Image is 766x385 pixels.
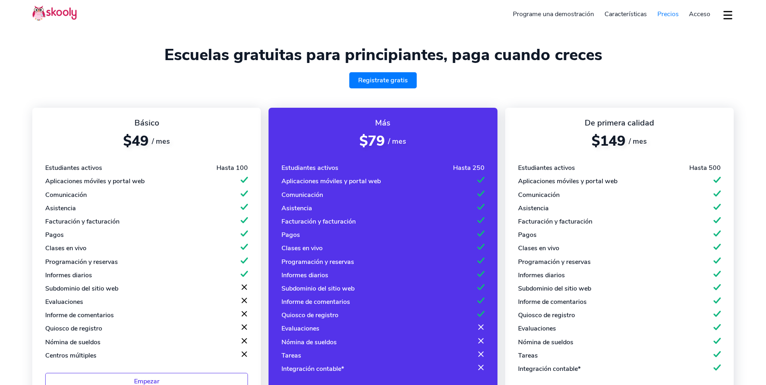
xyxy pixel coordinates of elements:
div: Subdominio del sitio web [45,284,118,293]
div: Nómina de sueldos [518,338,573,347]
div: Integración contable* [281,364,344,373]
div: Aplicaciones móviles y portal web [45,177,145,186]
button: dropdown menu [722,6,734,24]
div: Clases en vivo [45,244,86,253]
div: Estudiantes activos [281,163,338,172]
h1: Escuelas gratuitas para principiantes, paga cuando creces [32,45,734,65]
div: Aplicaciones móviles y portal web [281,177,381,186]
span: Acceso [689,10,710,19]
span: / mes [629,136,647,146]
div: Informe de comentarios [518,297,587,306]
div: Pagos [45,230,64,239]
span: / mes [388,136,406,146]
div: Informe de comentarios [45,311,114,320]
div: Estudiantes activos [45,163,102,172]
a: Acceso [684,8,716,21]
div: Clases en vivo [518,244,559,253]
a: Características [599,8,652,21]
div: Hasta 100 [216,163,248,172]
div: Informes diarios [518,271,565,280]
div: Integración contable* [518,364,581,373]
span: Precios [657,10,679,19]
div: Aplicaciones móviles y portal web [518,177,617,186]
div: Nómina de sueldos [281,338,337,347]
div: Centros múltiples [45,351,97,360]
div: Informes diarios [281,271,328,280]
div: Facturación y facturación [518,217,592,226]
div: Informes diarios [45,271,92,280]
div: Informe de comentarios [281,297,350,306]
div: Básico [45,117,248,128]
div: Estudiantes activos [518,163,575,172]
div: Programación y reservas [518,257,591,266]
div: Hasta 500 [689,163,721,172]
a: Programe una demostración [508,8,600,21]
a: Precios [652,8,684,21]
div: Programación y reservas [45,257,118,266]
div: Asistencia [45,204,76,213]
a: Registrate gratis [349,72,417,88]
span: / mes [152,136,170,146]
div: Asistencia [281,204,312,213]
div: Facturación y facturación [281,217,356,226]
div: Pagos [518,230,537,239]
div: Hasta 250 [453,163,485,172]
div: Evaluaciones [518,324,556,333]
div: Clases en vivo [281,244,323,253]
div: Quiosco de registro [518,311,575,320]
span: $149 [592,132,625,151]
div: Subdominio del sitio web [518,284,591,293]
div: Nómina de sueldos [45,338,101,347]
div: De primera calidad [518,117,721,128]
div: Facturación y facturación [45,217,120,226]
div: Quiosco de registro [281,311,338,320]
div: Comunicación [45,190,87,199]
img: Skooly [32,5,77,21]
div: Evaluaciones [45,297,83,306]
div: Evaluaciones [281,324,319,333]
span: $49 [123,132,149,151]
div: Pagos [281,230,300,239]
div: Asistencia [518,204,549,213]
div: Tareas [281,351,301,360]
div: Tareas [518,351,538,360]
div: Quiosco de registro [45,324,102,333]
div: Más [281,117,484,128]
span: $79 [359,132,385,151]
div: Comunicación [518,190,560,199]
div: Subdominio del sitio web [281,284,355,293]
div: Comunicación [281,190,323,199]
div: Programación y reservas [281,257,354,266]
